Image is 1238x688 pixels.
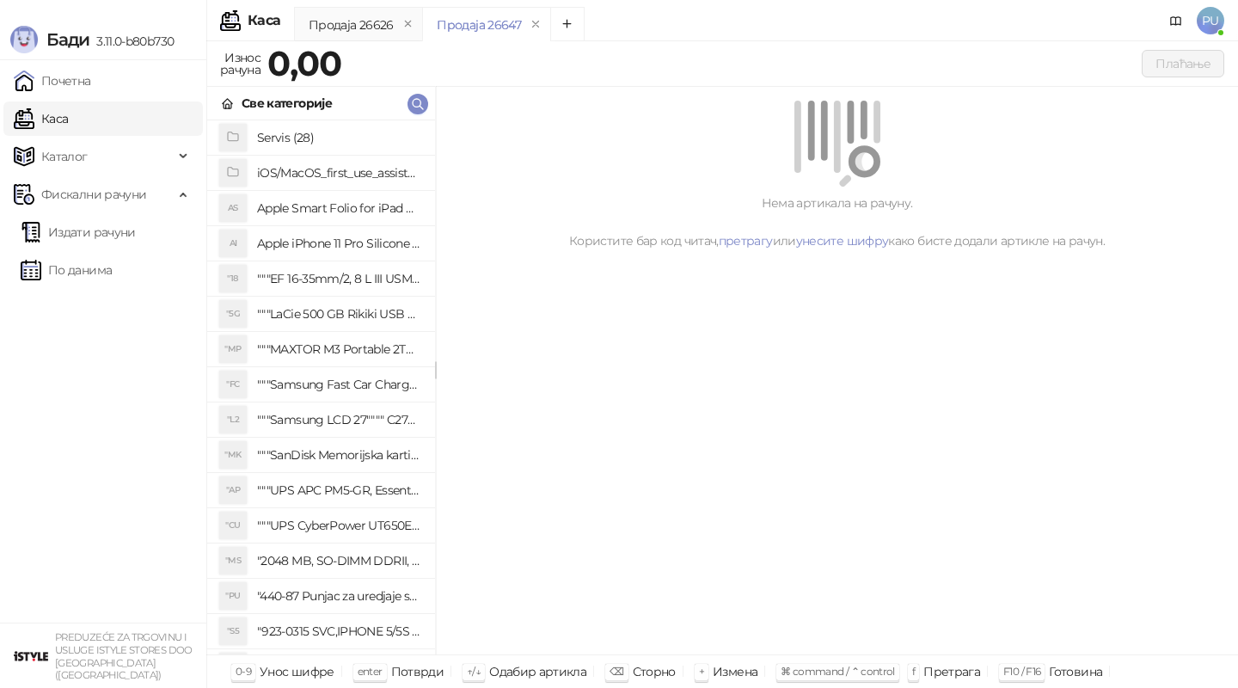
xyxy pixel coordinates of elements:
[248,14,280,28] div: Каса
[10,26,38,53] img: Logo
[21,253,112,287] a: По данима
[260,660,334,683] div: Унос шифре
[21,215,136,249] a: Издати рачуни
[219,582,247,610] div: "PU
[1142,50,1224,77] button: Плаћање
[391,660,444,683] div: Потврди
[257,476,421,504] h4: """UPS APC PM5-GR, Essential Surge Arrest,5 utic_nica"""
[236,665,251,678] span: 0-9
[713,660,757,683] div: Измена
[55,631,193,681] small: PREDUZEĆE ZA TRGOVINU I USLUGE ISTYLE STORES DOO [GEOGRAPHIC_DATA] ([GEOGRAPHIC_DATA])
[219,230,247,257] div: AI
[257,512,421,539] h4: """UPS CyberPower UT650EG, 650VA/360W , line-int., s_uko, desktop"""
[257,617,421,645] h4: "923-0315 SVC,IPHONE 5/5S BATTERY REMOVAL TRAY Držač za iPhone sa kojim se otvara display
[219,335,247,363] div: "MP
[397,17,420,32] button: remove
[699,665,704,678] span: +
[219,512,247,539] div: "CU
[219,617,247,645] div: "S5
[257,300,421,328] h4: """LaCie 500 GB Rikiki USB 3.0 / Ultra Compact & Resistant aluminum / USB 3.0 / 2.5"""""""
[610,665,623,678] span: ⌫
[242,94,332,113] div: Све категорије
[257,547,421,574] h4: "2048 MB, SO-DIMM DDRII, 667 MHz, Napajanje 1,8 0,1 V, Latencija CL5"
[267,42,341,84] strong: 0,00
[46,29,89,50] span: Бади
[257,124,421,151] h4: Servis (28)
[219,300,247,328] div: "5G
[219,406,247,433] div: "L2
[257,230,421,257] h4: Apple iPhone 11 Pro Silicone Case - Black
[257,265,421,292] h4: """EF 16-35mm/2, 8 L III USM"""
[524,17,547,32] button: remove
[219,653,247,680] div: "SD
[358,665,383,678] span: enter
[257,406,421,433] h4: """Samsung LCD 27"""" C27F390FHUXEN"""
[219,265,247,292] div: "18
[489,660,586,683] div: Одабир артикла
[257,441,421,469] h4: """SanDisk Memorijska kartica 256GB microSDXC sa SD adapterom SDSQXA1-256G-GN6MA - Extreme PLUS, ...
[219,194,247,222] div: AS
[217,46,264,81] div: Износ рачуна
[1003,665,1040,678] span: F10 / F16
[1162,7,1190,34] a: Документација
[923,660,980,683] div: Претрага
[467,665,481,678] span: ↑/↓
[14,639,48,673] img: 64x64-companyLogo-77b92cf4-9946-4f36-9751-bf7bb5fd2c7d.png
[14,101,68,136] a: Каса
[437,15,521,34] div: Продаја 26647
[14,64,91,98] a: Почетна
[1049,660,1102,683] div: Готовина
[257,159,421,187] h4: iOS/MacOS_first_use_assistance (4)
[257,582,421,610] h4: "440-87 Punjac za uredjaje sa micro USB portom 4/1, Stand."
[781,665,895,678] span: ⌘ command / ⌃ control
[309,15,394,34] div: Продаја 26626
[912,665,915,678] span: f
[550,7,585,41] button: Add tab
[457,193,1217,250] div: Нема артикала на рачуну. Користите бар код читач, или како бисте додали артикле на рачун.
[89,34,174,49] span: 3.11.0-b80b730
[207,120,435,654] div: grid
[219,371,247,398] div: "FC
[219,547,247,574] div: "MS
[257,194,421,222] h4: Apple Smart Folio for iPad mini (A17 Pro) - Sage
[633,660,676,683] div: Сторно
[41,177,146,212] span: Фискални рачуни
[719,233,773,249] a: претрагу
[796,233,889,249] a: унесите шифру
[257,653,421,680] h4: "923-0448 SVC,IPHONE,TOURQUE DRIVER KIT .65KGF- CM Šrafciger "
[219,441,247,469] div: "MK
[257,335,421,363] h4: """MAXTOR M3 Portable 2TB 2.5"""" crni eksterni hard disk HX-M201TCB/GM"""
[41,139,88,174] span: Каталог
[1197,7,1224,34] span: PU
[257,371,421,398] h4: """Samsung Fast Car Charge Adapter, brzi auto punja_, boja crna"""
[219,476,247,504] div: "AP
